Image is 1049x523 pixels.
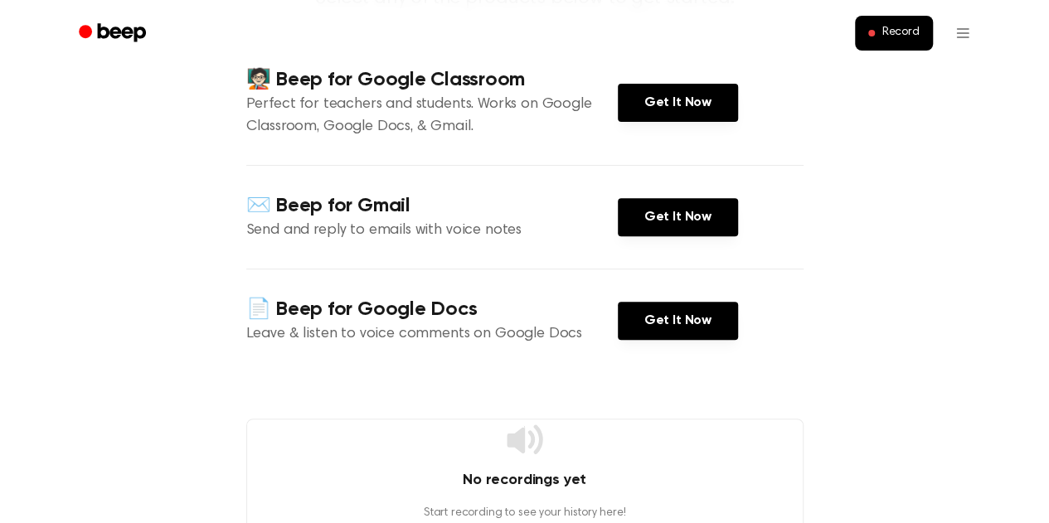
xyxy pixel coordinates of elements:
a: Get It Now [618,84,738,122]
a: Get It Now [618,302,738,340]
p: Perfect for teachers and students. Works on Google Classroom, Google Docs, & Gmail. [246,94,618,138]
p: Start recording to see your history here! [247,505,803,522]
p: Leave & listen to voice comments on Google Docs [246,323,618,346]
h4: 🧑🏻‍🏫 Beep for Google Classroom [246,66,618,94]
span: Record [881,26,919,41]
button: Record [855,16,932,51]
h4: No recordings yet [247,469,803,492]
h4: 📄 Beep for Google Docs [246,296,618,323]
a: Get It Now [618,198,738,236]
p: Send and reply to emails with voice notes [246,220,618,242]
a: Beep [67,17,161,50]
button: Open menu [943,13,983,53]
h4: ✉️ Beep for Gmail [246,192,618,220]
